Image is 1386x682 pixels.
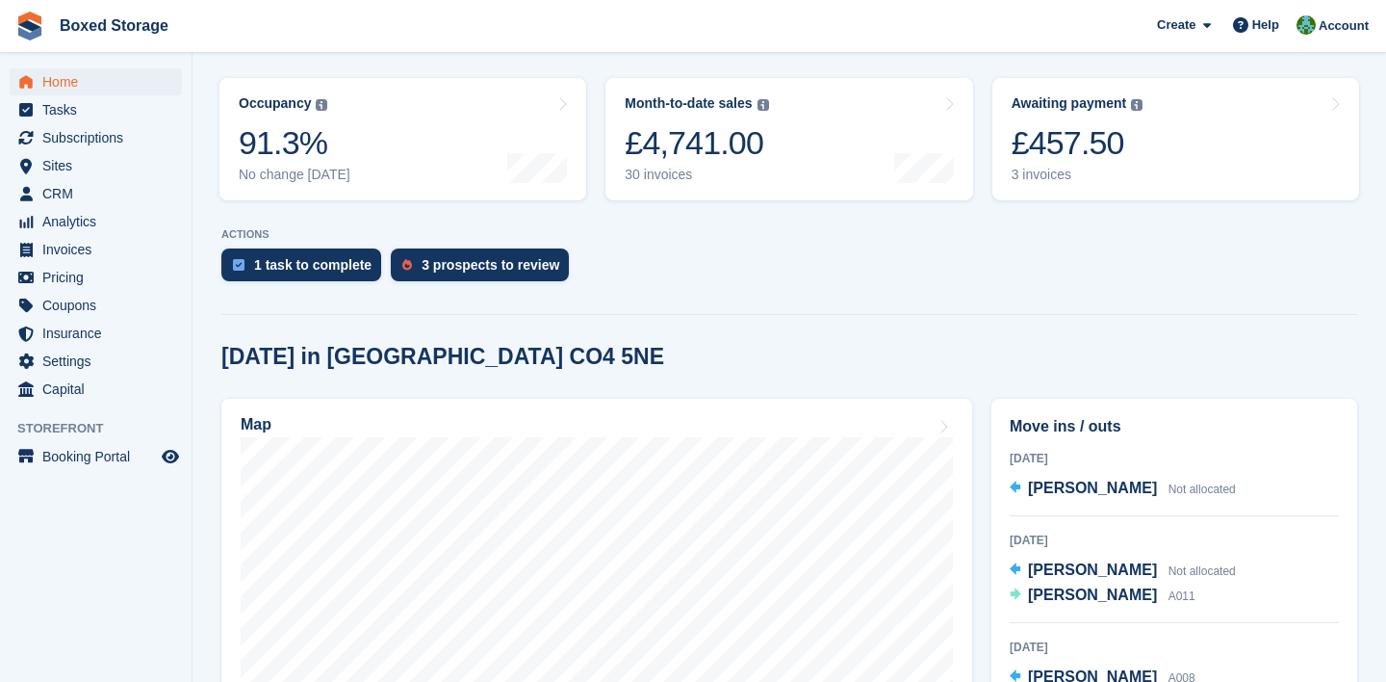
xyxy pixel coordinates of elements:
a: menu [10,152,182,179]
span: [PERSON_NAME] [1028,480,1157,496]
img: prospect-51fa495bee0391a8d652442698ab0144808aea92771e9ea1ae160a38d050c398.svg [402,259,412,271]
img: Tobias Butler [1296,15,1316,35]
span: [PERSON_NAME] [1028,587,1157,603]
a: menu [10,320,182,347]
h2: [DATE] in [GEOGRAPHIC_DATA] CO4 5NE [221,344,664,370]
p: ACTIONS [221,228,1357,241]
a: Boxed Storage [52,10,176,41]
span: Not allocated [1168,564,1236,578]
span: Storefront [17,419,192,438]
span: Pricing [42,264,158,291]
a: menu [10,292,182,319]
img: icon-info-grey-7440780725fd019a000dd9b08b2336e03edf1995a4989e88bcd33f0948082b44.svg [316,99,327,111]
h2: Map [241,416,271,433]
span: Home [42,68,158,95]
span: Account [1319,16,1369,36]
span: Help [1252,15,1279,35]
img: task-75834270c22a3079a89374b754ae025e5fb1db73e45f91037f5363f120a921f8.svg [233,259,244,271]
img: icon-info-grey-7440780725fd019a000dd9b08b2336e03edf1995a4989e88bcd33f0948082b44.svg [1131,99,1142,111]
span: Analytics [42,208,158,235]
a: menu [10,376,182,403]
span: Not allocated [1168,483,1236,496]
a: [PERSON_NAME] A011 [1010,584,1195,609]
span: Tasks [42,96,158,123]
div: 1 task to complete [254,257,372,273]
span: [PERSON_NAME] [1028,562,1157,578]
div: 3 prospects to review [422,257,559,273]
span: Invoices [42,236,158,263]
div: [DATE] [1010,532,1339,549]
img: icon-info-grey-7440780725fd019a000dd9b08b2336e03edf1995a4989e88bcd33f0948082b44.svg [757,99,769,111]
span: Create [1157,15,1195,35]
div: 3 invoices [1012,167,1143,183]
span: A011 [1168,590,1195,603]
div: No change [DATE] [239,167,350,183]
a: menu [10,68,182,95]
div: Occupancy [239,95,311,112]
span: Capital [42,376,158,403]
a: menu [10,124,182,151]
a: [PERSON_NAME] Not allocated [1010,559,1236,584]
div: £4,741.00 [625,123,768,163]
span: Booking Portal [42,443,158,470]
a: Preview store [159,445,182,468]
a: 3 prospects to review [391,249,578,291]
div: Month-to-date sales [625,95,752,112]
span: Coupons [42,292,158,319]
a: menu [10,236,182,263]
span: Sites [42,152,158,179]
div: Awaiting payment [1012,95,1127,112]
div: 30 invoices [625,167,768,183]
a: [PERSON_NAME] Not allocated [1010,477,1236,502]
a: Awaiting payment £457.50 3 invoices [992,78,1359,200]
div: [DATE] [1010,639,1339,656]
div: [DATE] [1010,450,1339,467]
a: menu [10,180,182,207]
a: Month-to-date sales £4,741.00 30 invoices [605,78,972,200]
span: CRM [42,180,158,207]
a: menu [10,264,182,291]
a: menu [10,208,182,235]
div: 91.3% [239,123,350,163]
a: 1 task to complete [221,249,391,291]
span: Insurance [42,320,158,347]
img: stora-icon-8386f47178a22dfd0bd8f6a31ec36ba5ce8667c1dd55bd0f319d3a0aa187defe.svg [15,12,44,40]
div: £457.50 [1012,123,1143,163]
h2: Move ins / outs [1010,415,1339,438]
a: menu [10,96,182,123]
a: menu [10,443,182,470]
span: Subscriptions [42,124,158,151]
a: Occupancy 91.3% No change [DATE] [219,78,586,200]
span: Settings [42,348,158,375]
a: menu [10,348,182,375]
